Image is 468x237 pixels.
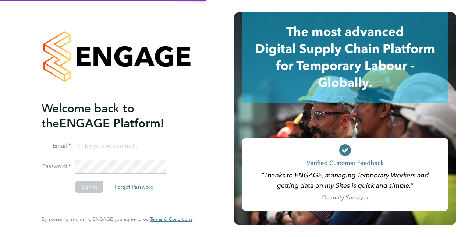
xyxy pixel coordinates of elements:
[150,216,192,222] a: Terms & Conditions
[42,216,192,222] span: By accessing and using ENGAGE you agree to our
[42,142,71,150] label: Email
[109,181,160,193] button: Forgot Password
[42,163,71,170] label: Password
[42,101,185,131] h2: ENGAGE Platform!
[75,140,166,153] input: Enter your work email...
[75,181,103,193] button: Sign In
[42,101,134,131] span: Welcome back to the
